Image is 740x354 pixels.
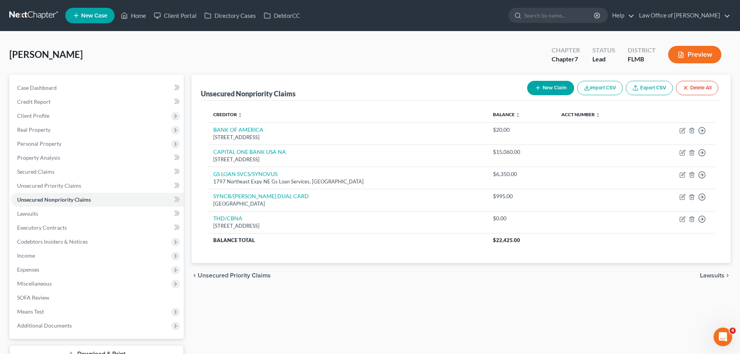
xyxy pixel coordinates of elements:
a: GS LOAN SVCS/SYNOVUS [213,171,277,177]
span: Client Profile [17,112,49,119]
span: Real Property [17,126,50,133]
button: chevron_left Unsecured Priority Claims [192,272,271,279]
a: Home [117,9,150,23]
a: Unsecured Priority Claims [11,179,184,193]
i: unfold_more [595,113,600,117]
a: BANK OF AMERICA [213,126,263,133]
a: Unsecured Nonpriority Claims [11,193,184,207]
button: Preview [668,46,721,63]
input: Search by name... [524,8,595,23]
div: FLMB [628,55,656,64]
div: 1797 Northeast Expy NE Gs Loan Services, [GEOGRAPHIC_DATA] [213,178,481,185]
span: Additional Documents [17,322,72,329]
span: Codebtors Insiders & Notices [17,238,88,245]
div: Status [592,46,615,55]
a: Client Portal [150,9,200,23]
span: $22,425.00 [493,237,520,243]
a: Law Office of [PERSON_NAME] [635,9,730,23]
span: Expenses [17,266,39,273]
i: chevron_left [192,272,198,279]
button: Delete All [676,81,718,95]
i: chevron_right [724,272,731,279]
span: Miscellaneous [17,280,52,287]
span: 7 [575,55,578,63]
span: New Case [81,13,107,19]
div: Chapter [552,46,580,55]
span: Unsecured Priority Claims [17,182,81,189]
a: SOFA Review [11,291,184,305]
a: Secured Claims [11,165,184,179]
div: Chapter [552,55,580,64]
span: Case Dashboard [17,84,57,91]
a: Export CSV [626,81,673,95]
div: [GEOGRAPHIC_DATA] [213,200,481,208]
a: Directory Cases [200,9,260,23]
a: SYNCB/[PERSON_NAME] DUAL CARD [213,193,309,199]
div: Unsecured Nonpriority Claims [201,89,296,98]
span: Unsecured Nonpriority Claims [17,196,91,203]
span: Means Test [17,308,44,315]
a: Lawsuits [11,207,184,221]
iframe: Intercom live chat [714,328,732,346]
span: Unsecured Priority Claims [198,272,271,279]
a: DebtorCC [260,9,304,23]
div: $6,350.00 [493,170,548,178]
a: Acct Number unfold_more [561,112,600,117]
span: Personal Property [17,140,61,147]
div: $0.00 [493,214,548,222]
span: Executory Contracts [17,224,67,231]
a: CAPITAL ONE BANK USA NA [213,148,286,155]
th: Balance Total [207,233,487,247]
div: Lead [592,55,615,64]
span: [PERSON_NAME] [9,49,83,60]
span: Credit Report [17,98,50,105]
span: Property Analysis [17,154,60,161]
a: Property Analysis [11,151,184,165]
button: New Claim [527,81,574,95]
i: unfold_more [515,113,520,117]
span: 4 [730,328,736,334]
span: Secured Claims [17,168,54,175]
a: Case Dashboard [11,81,184,95]
i: unfold_more [238,113,242,117]
span: Lawsuits [17,210,38,217]
a: Credit Report [11,95,184,109]
a: THD/CBNA [213,215,242,221]
span: SOFA Review [17,294,49,301]
button: Lawsuits chevron_right [700,272,731,279]
div: [STREET_ADDRESS] [213,222,481,230]
a: Creditor unfold_more [213,112,242,117]
div: [STREET_ADDRESS] [213,156,481,163]
span: Lawsuits [700,272,724,279]
span: Income [17,252,35,259]
a: Help [608,9,634,23]
div: [STREET_ADDRESS] [213,134,481,141]
a: Balance unfold_more [493,112,520,117]
a: Executory Contracts [11,221,184,235]
div: $15,060.00 [493,148,548,156]
div: $995.00 [493,192,548,200]
div: $20.00 [493,126,548,134]
button: Import CSV [577,81,623,95]
div: District [628,46,656,55]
